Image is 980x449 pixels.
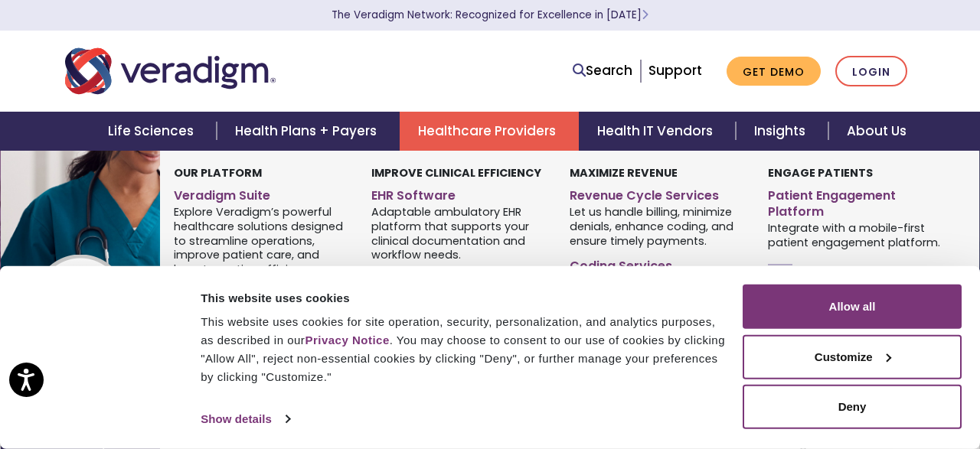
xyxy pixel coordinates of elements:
a: Health Plans + Payers [217,112,400,151]
span: Let us handle billing, minimize denials, enhance coding, and ensure timely payments. [570,204,745,249]
div: This website uses cookies [201,288,725,307]
strong: Improve Clinical Efficiency [371,165,541,181]
strong: Engage Patients [768,165,873,181]
a: Patient Engagement Platform [768,182,943,220]
a: The Veradigm Network: Recognized for Excellence in [DATE]Learn More [332,8,648,22]
span: Learn More [642,8,648,22]
div: This website uses cookies for site operation, security, personalization, and analytics purposes, ... [201,313,725,386]
strong: Maximize Revenue [570,165,678,181]
img: Veradigm logo [65,46,276,96]
a: Healthcare Providers [400,112,579,151]
a: Privacy Notice [305,333,389,347]
span: Explore Veradigm’s powerful healthcare solutions designed to streamline operations, improve patie... [174,204,349,277]
button: Allow all [743,285,962,329]
a: About Us [828,112,925,151]
a: Health IT Vendors [579,112,736,151]
button: Deny [743,385,962,429]
a: Search [573,60,632,81]
a: EHR Software [371,182,547,204]
a: Get Demo [727,57,821,86]
img: Healthcare Provider [1,151,247,418]
a: Support [648,61,702,80]
button: Customize [743,334,962,379]
a: Coding Services [570,252,745,275]
a: Veradigm Suite [174,182,349,204]
a: Login [835,56,907,87]
span: Adaptable ambulatory EHR platform that supports your clinical documentation and workflow needs. [371,204,547,262]
a: Insights [736,112,828,151]
span: Integrate with a mobile-first patient engagement platform. [768,220,943,249]
strong: Our Platform [174,165,262,181]
a: Revenue Cycle Services [570,182,745,204]
a: Life Sciences [90,112,217,151]
a: Show details [201,408,289,431]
